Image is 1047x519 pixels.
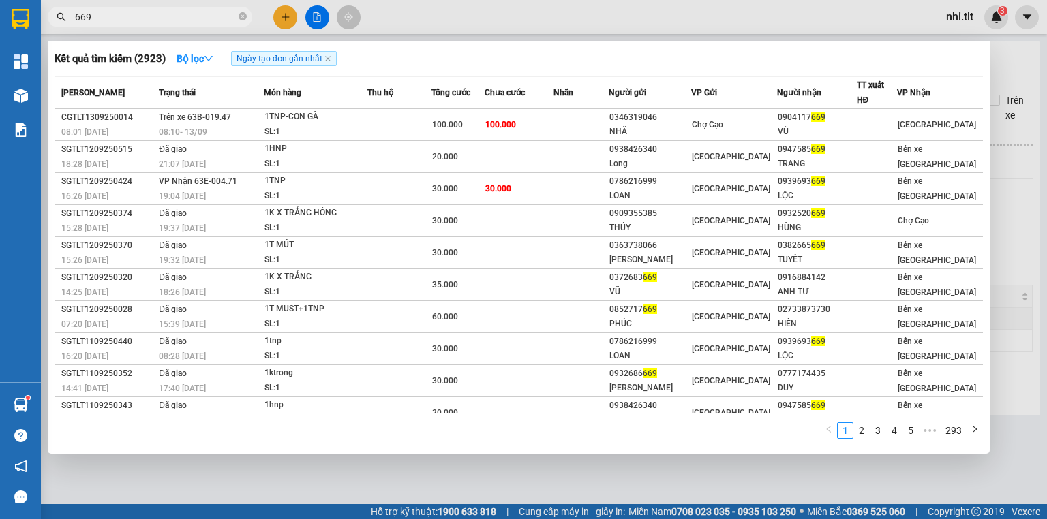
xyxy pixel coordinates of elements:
div: 0382665 [778,238,855,253]
div: SL: 1 [264,189,367,204]
span: 08:10 - 13/09 [159,127,207,137]
div: 1TNP [264,174,367,189]
div: SL: 1 [264,221,367,236]
div: 0786216999 [609,334,691,349]
a: 293 [941,423,966,438]
div: HIỀN [778,317,855,331]
span: Ngày tạo đơn gần nhất [231,51,337,66]
span: 20.000 [432,152,458,161]
span: Đã giao [159,368,187,378]
sup: 1 [26,396,30,400]
div: 0947585 [778,398,855,413]
div: LỘC [778,349,855,363]
div: 1TNP-CON GÀ [264,110,367,125]
li: Next Page [967,422,983,439]
div: SGTLT1209250424 [61,174,155,189]
button: right [967,422,983,439]
div: 02733873730 [778,302,855,317]
div: NHÃ [609,125,691,139]
li: 4 [886,422,902,439]
div: SGTLT1109250352 [61,366,155,381]
span: 07:20 [DATE] [61,319,108,329]
div: 0786216999 [609,174,691,189]
div: VŨ [609,285,691,299]
a: 4 [887,423,902,438]
span: search [57,12,66,22]
div: PHÚC [609,317,691,331]
span: Bến xe [GEOGRAPHIC_DATA] [898,400,976,425]
div: VŨ [778,125,855,139]
span: 30.000 [432,184,458,193]
span: TT xuất HĐ [857,80,884,105]
div: SL: 1 [264,157,367,172]
button: Bộ lọcdown [166,48,224,69]
a: 5 [903,423,918,438]
div: 1HNP [264,142,367,157]
span: Bến xe [GEOGRAPHIC_DATA] [898,336,976,361]
div: [PERSON_NAME] [609,253,691,267]
span: 08:28 [DATE] [159,351,206,361]
div: 1K X TRẮNG HỒNG [264,206,367,221]
span: left [825,425,833,433]
div: 0939693 [778,334,855,349]
div: 0932520 [778,206,855,221]
span: [GEOGRAPHIC_DATA] [692,248,770,257]
span: close-circle [239,12,247,20]
span: 30.000 [432,376,458,386]
span: Chợ Gạo [692,120,723,129]
span: 669 [811,112,825,122]
span: message [14,490,27,503]
span: Món hàng [264,88,301,97]
span: 669 [643,272,657,282]
div: SGTLT1209250320 [61,270,155,285]
div: 1tnp [264,334,367,349]
span: Bến xe [GEOGRAPHIC_DATA] [898,176,976,201]
img: logo-vxr [12,9,29,29]
span: Đã giao [159,144,187,154]
div: LỘC [778,189,855,203]
span: 19:32 [DATE] [159,255,206,265]
span: close [324,55,331,62]
a: 1 [838,423,853,438]
span: Đã giao [159,208,187,218]
span: notification [14,460,27,473]
div: SL: 1 [264,381,367,396]
div: HÙNG [778,221,855,235]
span: 669 [811,144,825,154]
span: 100.000 [485,120,516,129]
div: SL: 1 [264,349,367,364]
span: 30.000 [485,184,511,193]
h3: Kết quả tìm kiếm ( 2923 ) [55,52,166,66]
span: [GEOGRAPHIC_DATA] [692,344,770,353]
div: 0372683 [609,270,691,285]
span: Chợ Gạo [898,216,929,225]
img: warehouse-icon [14,89,28,103]
span: question-circle [14,429,27,442]
span: Đã giao [159,336,187,346]
span: 19:37 [DATE] [159,223,206,233]
div: SL: 1 [264,253,367,268]
span: Người nhận [777,88,821,97]
span: ••• [919,422,941,439]
div: 0852717 [609,302,691,317]
div: SGTLT1109250343 [61,398,155,413]
div: LOAN [609,349,691,363]
span: 15:39 [DATE] [159,319,206,329]
span: [GEOGRAPHIC_DATA] [692,312,770,321]
div: CGTLT1309250014 [61,110,155,125]
div: SGTLT1209250374 [61,206,155,221]
span: 21:07 [DATE] [159,159,206,169]
div: SL: 1 [264,317,367,332]
div: 1hnp [264,398,367,413]
div: 0938426340 [609,398,691,413]
li: Previous Page [821,422,837,439]
span: VP Nhận 63E-004.71 [159,176,237,186]
div: 1T MUST+1TNP [264,302,367,317]
span: 20.000 [432,408,458,418]
span: 17:40 [DATE] [159,383,206,393]
span: 669 [811,240,825,250]
span: 18:26 [DATE] [159,287,206,297]
span: Bến xe [GEOGRAPHIC_DATA] [898,368,976,393]
li: 2 [853,422,870,439]
span: [GEOGRAPHIC_DATA] [692,184,770,193]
